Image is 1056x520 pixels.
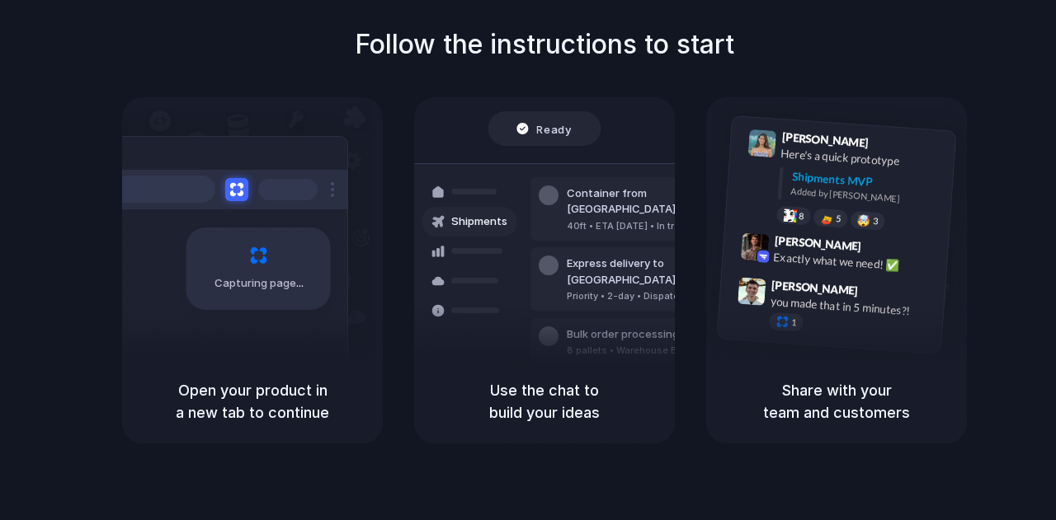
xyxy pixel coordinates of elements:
span: 5 [836,214,841,223]
div: Container from [GEOGRAPHIC_DATA] [567,185,745,218]
div: Added by [PERSON_NAME] [790,185,942,208]
div: Here's a quick prototype [780,145,945,173]
span: 9:42 AM [866,239,900,259]
div: 🤯 [857,214,871,227]
div: Shipments MVP [791,168,944,195]
div: 40ft • ETA [DATE] • In transit [567,219,745,233]
div: Exactly what we need! ✅ [773,248,938,276]
h5: Open your product in a new tab to continue [142,379,363,424]
h5: Use the chat to build your ideas [434,379,655,424]
div: Priority • 2-day • Dispatched [567,289,745,303]
span: 9:47 AM [863,283,897,303]
div: 8 pallets • Warehouse B • Packed [567,344,720,358]
span: 3 [873,217,879,226]
span: Ready [537,120,572,137]
div: Express delivery to [GEOGRAPHIC_DATA] [567,255,745,288]
h5: Share with your team and customers [726,379,947,424]
span: [PERSON_NAME] [771,276,859,300]
div: Bulk order processing [567,326,720,343]
h1: Follow the instructions to start [355,25,734,64]
span: 8 [799,212,804,221]
span: [PERSON_NAME] [774,232,861,255]
span: 1 [791,318,797,327]
div: you made that in 5 minutes?! [770,293,935,321]
span: [PERSON_NAME] [781,128,869,152]
span: Shipments [451,213,507,230]
span: Capturing page [214,275,306,292]
span: 9:41 AM [874,136,907,156]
